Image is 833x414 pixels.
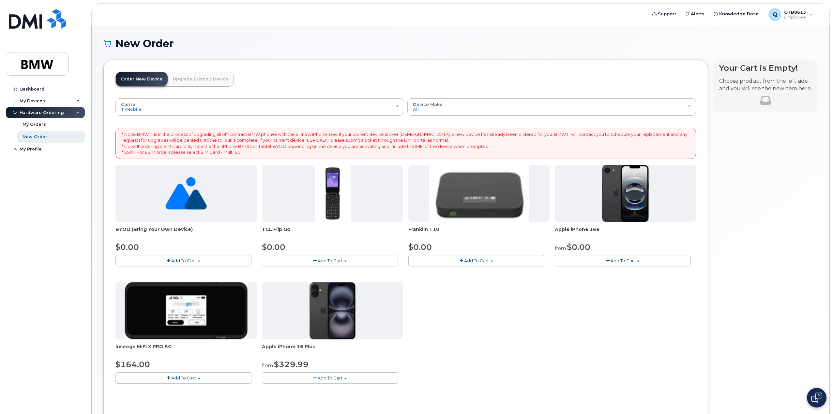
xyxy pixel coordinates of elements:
button: Add To Cart [262,372,398,384]
span: Carrier [121,102,137,107]
img: cut_small_inseego_5G.jpg [125,282,247,339]
img: TCL_FLIP_MODE.jpg [315,165,351,222]
div: Apple iPhone 16 Plus [262,343,403,356]
small: from [262,363,273,368]
img: Open chat [811,393,822,403]
small: from [555,245,566,251]
span: Device Make [413,102,443,107]
a: Order New Device [116,72,168,86]
span: $164.00 [115,360,150,369]
button: Add To Cart [115,255,251,266]
div: TCL Flip Go [262,226,403,239]
button: Add To Cart [262,255,398,266]
span: $0.00 [408,242,432,252]
button: Add To Cart [408,255,544,266]
div: Inseego MiFi X PRO 5G [115,343,257,356]
span: Add To Cart [318,375,342,380]
span: Add To Cart [171,375,196,380]
button: Device Make All [407,98,696,115]
h1: New Order [103,38,818,49]
img: no_image_found-2caef05468ed5679b831cfe6fc140e25e0c280774317ffc20a367ab7fd17291e.png [165,165,207,222]
div: Apple iPhone 16e [555,226,696,239]
p: * Note: BMW IT is in the process of upgrading all off-contract BMW phones with the all-new iPhone... [122,131,690,155]
button: Add To Cart [115,372,251,384]
button: Add To Cart [555,255,691,266]
span: Add To Cart [464,258,489,263]
img: iphone_16_plus.png [310,282,356,339]
span: All [413,107,419,112]
img: iphone16e.png [602,165,649,222]
h4: Your Cart is Empty! [719,64,812,72]
span: $0.00 [115,242,139,252]
span: Add To Cart [611,258,635,263]
span: $329.99 [274,360,309,369]
img: t10.jpg [429,165,528,222]
div: BYOD (Bring Your Own Device) [115,226,257,239]
a: Upgrade Existing Device [168,72,234,86]
button: Carrier T-Mobile [115,98,404,115]
span: $0.00 [567,242,590,252]
span: Add To Cart [171,258,196,263]
div: Franklin T10 [408,226,550,239]
span: $0.00 [262,242,285,252]
p: Choose product from the left side and you will see the new item here. [719,78,812,93]
span: Add To Cart [318,258,342,263]
span: T-Mobile [121,107,142,112]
